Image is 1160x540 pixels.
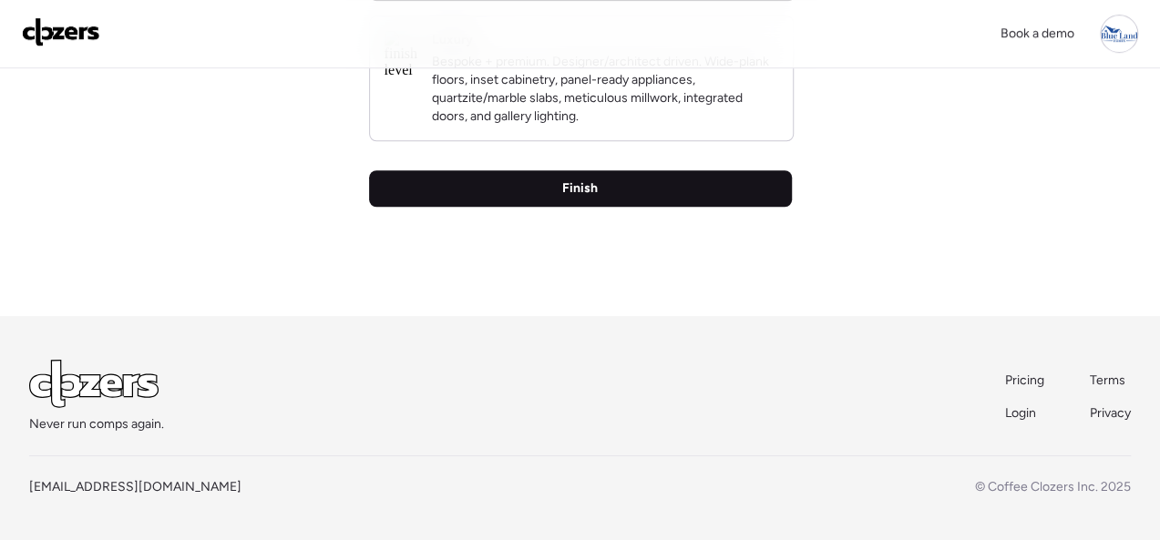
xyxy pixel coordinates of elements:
span: Pricing [1005,372,1044,388]
p: Bespoke + premium. Designer/architect driven. Wide-plank floors, inset cabinetry, panel-ready app... [432,53,778,126]
img: Logo Light [29,360,159,408]
span: Book a demo [1001,25,1074,41]
a: Pricing [1005,372,1046,390]
a: [EMAIL_ADDRESS][DOMAIN_NAME] [29,479,241,494]
span: © Coffee Clozers Inc. 2025 [975,479,1131,494]
a: Terms [1090,372,1131,390]
span: Login [1005,405,1036,421]
span: Terms [1090,372,1125,388]
a: Login [1005,404,1046,423]
a: Privacy [1090,404,1131,423]
span: Privacy [1090,405,1131,421]
span: Finish [562,179,598,198]
span: Never run comps again. [29,415,164,433]
img: Logo [22,17,100,46]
